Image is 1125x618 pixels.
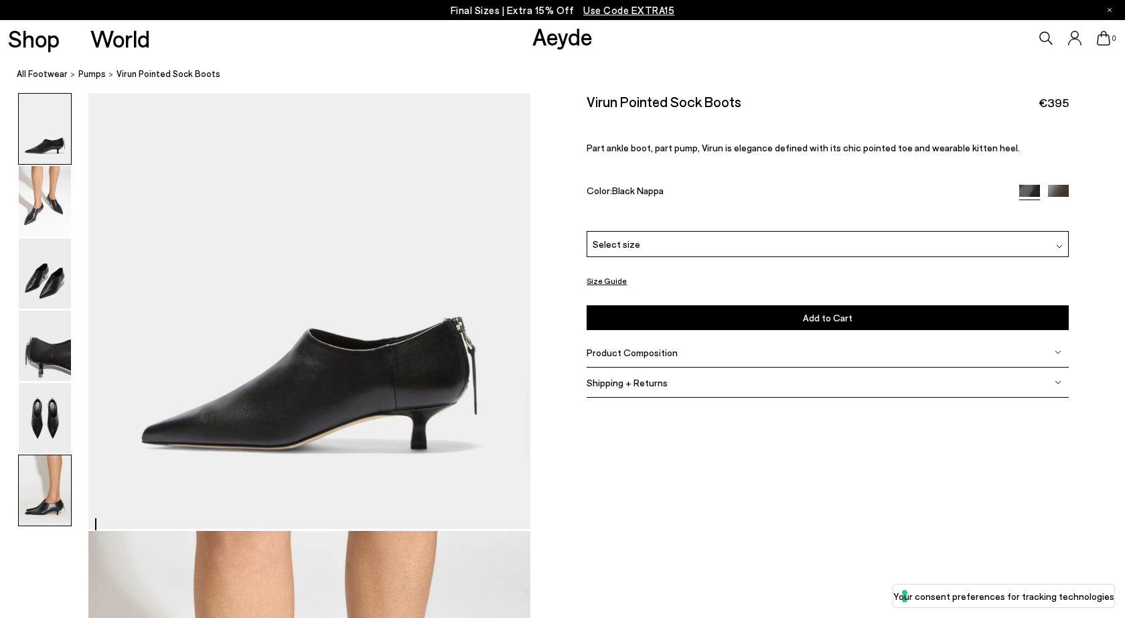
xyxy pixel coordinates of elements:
span: 0 [1110,35,1117,42]
span: Pumps [78,68,106,79]
div: Color: [587,185,1004,200]
img: svg%3E [1056,243,1063,250]
button: Size Guide [587,273,627,289]
a: All Footwear [17,67,68,81]
img: svg%3E [1055,379,1061,386]
a: Shop [8,27,60,50]
p: Part ankle boot, part pump, Virun is elegance defined with its chic pointed toe and wearable kitt... [587,142,1069,153]
button: Your consent preferences for tracking technologies [893,585,1114,607]
img: Virun Pointed Sock Boots - Image 6 [19,455,71,526]
img: svg%3E [1055,349,1061,356]
span: Navigate to /collections/ss25-final-sizes [583,4,674,16]
span: Select size [593,237,640,251]
span: Product Composition [587,347,678,358]
label: Your consent preferences for tracking technologies [893,589,1114,603]
a: Aeyde [532,22,593,50]
p: Final Sizes | Extra 15% Off [451,2,675,19]
span: Add to Cart [803,311,852,323]
img: Virun Pointed Sock Boots - Image 4 [19,311,71,381]
button: Add to Cart [587,305,1069,329]
a: Pumps [78,67,106,81]
img: Virun Pointed Sock Boots - Image 3 [19,238,71,309]
img: Virun Pointed Sock Boots - Image 1 [19,94,71,164]
img: Virun Pointed Sock Boots - Image 5 [19,383,71,453]
span: Black Nappa [612,185,664,196]
nav: breadcrumb [17,56,1125,93]
span: €395 [1039,94,1069,111]
h2: Virun Pointed Sock Boots [587,93,741,110]
a: World [90,27,150,50]
span: Shipping + Returns [587,377,668,388]
img: Virun Pointed Sock Boots - Image 2 [19,166,71,236]
a: 0 [1097,31,1110,46]
span: Virun Pointed Sock Boots [117,67,220,81]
